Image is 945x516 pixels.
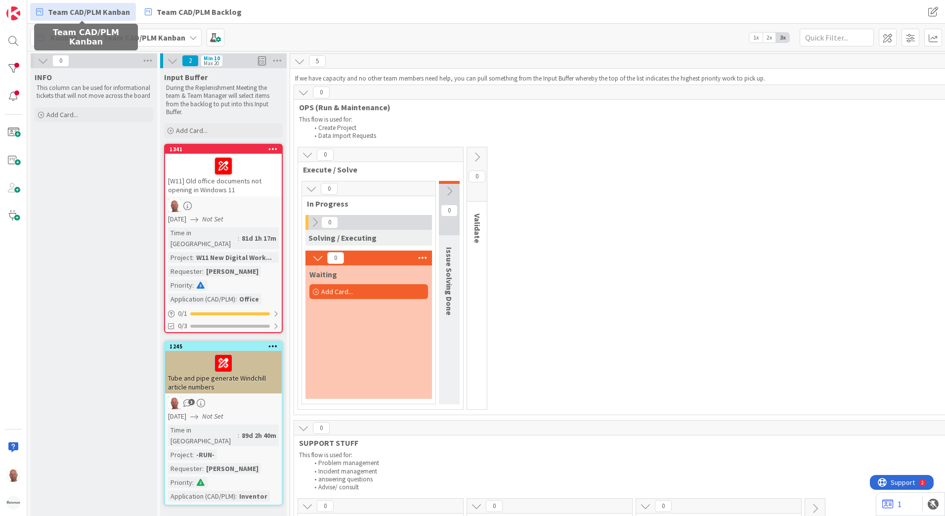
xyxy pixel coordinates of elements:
[165,342,282,351] div: 1245
[308,233,377,243] span: Solving / Executing
[6,6,20,20] img: Visit kanbanzone.com
[327,252,344,264] span: 0
[170,146,282,153] div: 1341
[139,3,248,21] a: Team CAD/PLM Backlog
[317,500,334,512] span: 0
[202,463,204,474] span: :
[239,233,279,244] div: 81d 1h 17m
[46,110,78,119] span: Add Card...
[204,61,219,66] div: Max 20
[235,491,237,502] span: :
[192,280,194,291] span: :
[749,33,763,43] span: 1x
[168,280,192,291] div: Priority
[321,287,353,296] span: Add Card...
[321,216,338,228] span: 0
[178,321,187,331] span: 0/3
[35,72,52,82] span: INFO
[202,215,223,223] i: Not Set
[168,411,186,422] span: [DATE]
[192,477,194,488] span: :
[168,425,238,446] div: Time in [GEOGRAPHIC_DATA]
[21,1,45,13] span: Support
[164,72,208,82] span: Input Buffer
[882,498,902,510] a: 1
[103,33,185,43] b: Team CAD/PLM Kanban
[168,449,192,460] div: Project
[170,343,282,350] div: 1245
[168,491,235,502] div: Application (CAD/PLM)
[51,4,54,12] div: 2
[165,342,282,393] div: 1245Tube and pipe generate Windchill article numbers
[168,252,192,263] div: Project
[763,33,776,43] span: 2x
[168,396,181,409] img: RK
[202,412,223,421] i: Not Set
[165,307,282,320] div: 0/1
[157,6,242,18] span: Team CAD/PLM Backlog
[486,500,503,512] span: 0
[168,199,181,212] img: RK
[238,233,239,244] span: :
[235,294,237,304] span: :
[178,308,187,319] span: 0 / 1
[168,266,202,277] div: Requester
[168,463,202,474] div: Requester
[313,422,330,434] span: 0
[192,449,194,460] span: :
[239,430,279,441] div: 89d 2h 40m
[48,6,130,18] span: Team CAD/PLM Kanban
[168,294,235,304] div: Application (CAD/PLM)
[472,214,482,243] span: Validate
[30,3,136,21] a: Team CAD/PLM Kanban
[303,165,451,174] span: Execute / Solve
[317,149,334,161] span: 0
[188,399,195,405] span: 3
[6,496,20,510] img: avatar
[165,396,282,409] div: RK
[192,252,194,263] span: :
[168,477,192,488] div: Priority
[204,266,261,277] div: [PERSON_NAME]
[165,145,282,196] div: 1341[W11] Old office documents not opening in Windows 11
[182,55,199,67] span: 2
[307,199,423,209] span: In Progress
[204,463,261,474] div: [PERSON_NAME]
[441,205,458,216] span: 0
[168,214,186,224] span: [DATE]
[237,491,270,502] div: Inventor
[444,247,454,315] span: Issue Solving Done
[38,28,134,46] h5: Team CAD/PLM Kanban
[321,183,338,195] span: 0
[166,84,281,116] p: During the Replenishment Meeting the team & Team Manager will select items from the backlog to pu...
[655,500,672,512] span: 0
[194,252,274,263] div: W11 New Digital Work...
[469,171,485,182] span: 0
[52,55,69,67] span: 0
[800,29,874,46] input: Quick Filter...
[309,269,337,279] span: Waiting
[165,199,282,212] div: RK
[165,154,282,196] div: [W11] Old office documents not opening in Windows 11
[237,294,261,304] div: Office
[202,266,204,277] span: :
[238,430,239,441] span: :
[309,55,326,67] span: 5
[204,56,220,61] div: Min 10
[37,84,151,100] p: This column can be used for informational tickets that will not move across the board
[176,126,208,135] span: Add Card...
[168,227,238,249] div: Time in [GEOGRAPHIC_DATA]
[776,33,789,43] span: 3x
[194,449,217,460] div: -RUN-
[165,145,282,154] div: 1341
[313,86,330,98] span: 0
[6,468,20,482] img: RK
[165,351,282,393] div: Tube and pipe generate Windchill article numbers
